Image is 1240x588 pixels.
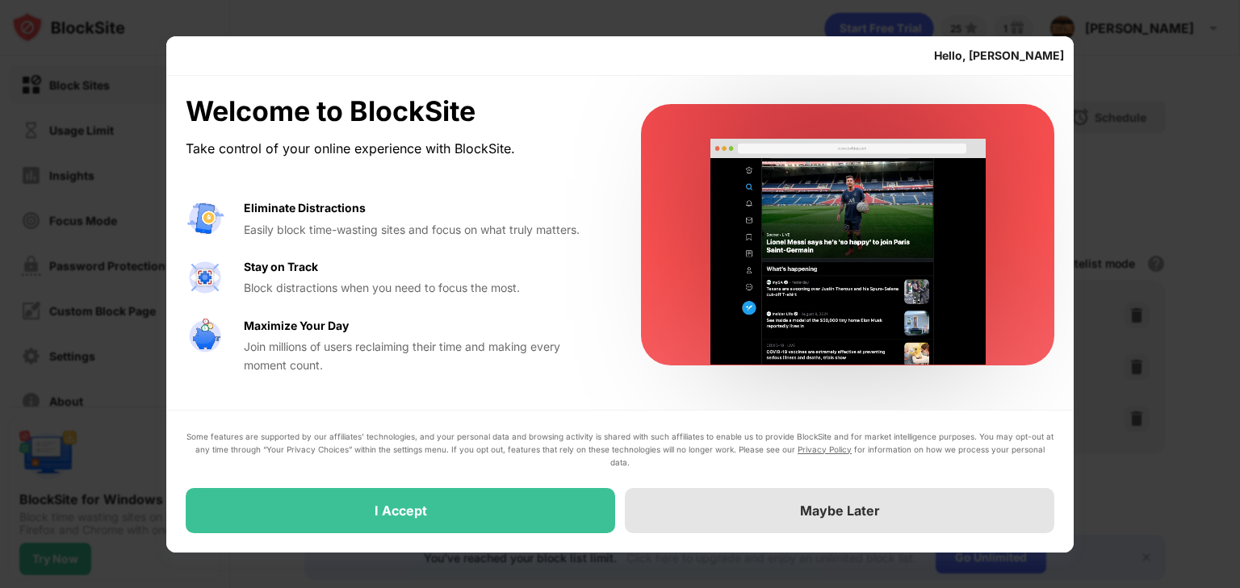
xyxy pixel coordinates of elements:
[244,258,318,276] div: Stay on Track
[186,258,224,297] img: value-focus.svg
[186,95,602,128] div: Welcome to BlockSite
[244,199,366,217] div: Eliminate Distractions
[186,199,224,238] img: value-avoid-distractions.svg
[186,137,602,161] div: Take control of your online experience with BlockSite.
[244,338,602,374] div: Join millions of users reclaiming their time and making every moment count.
[186,430,1054,469] div: Some features are supported by our affiliates’ technologies, and your personal data and browsing ...
[186,317,224,356] img: value-safe-time.svg
[800,503,880,519] div: Maybe Later
[375,503,427,519] div: I Accept
[244,221,602,239] div: Easily block time-wasting sites and focus on what truly matters.
[798,444,852,454] a: Privacy Policy
[244,317,349,335] div: Maximize Your Day
[934,49,1064,62] div: Hello, [PERSON_NAME]
[244,279,602,297] div: Block distractions when you need to focus the most.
